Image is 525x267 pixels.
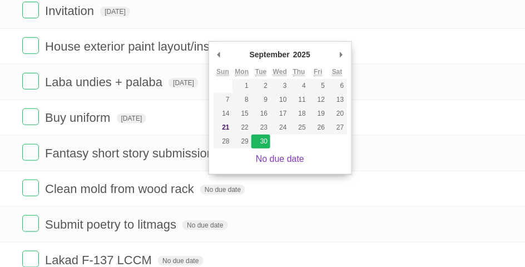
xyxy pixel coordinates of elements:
[255,68,266,76] abbr: Tuesday
[45,111,113,125] span: Buy uniform
[290,93,309,107] button: 11
[332,68,343,76] abbr: Saturday
[328,107,346,121] button: 20
[117,113,147,123] span: [DATE]
[251,135,270,149] button: 30
[45,253,155,267] span: Lakad F-137 LCCM
[214,46,225,63] button: Previous Month
[290,107,309,121] button: 18
[22,37,39,54] label: Done
[22,144,39,161] label: Done
[270,79,289,93] button: 3
[22,73,39,90] label: Done
[232,107,251,121] button: 15
[290,121,309,135] button: 25
[235,68,249,76] abbr: Monday
[328,93,346,107] button: 13
[251,107,270,121] button: 16
[169,78,199,88] span: [DATE]
[251,121,270,135] button: 23
[232,93,251,107] button: 8
[45,146,216,160] span: Fantasy short story submission
[328,121,346,135] button: 27
[309,107,328,121] button: 19
[328,79,346,93] button: 6
[291,46,312,63] div: 2025
[100,7,130,17] span: [DATE]
[158,256,203,266] span: No due date
[248,46,291,63] div: September
[336,46,347,63] button: Next Month
[232,135,251,149] button: 29
[22,215,39,232] label: Done
[45,75,165,89] span: Laba undies + palaba
[290,79,309,93] button: 4
[22,2,39,18] label: Done
[314,68,322,76] abbr: Friday
[270,121,289,135] button: 24
[22,180,39,196] label: Done
[216,68,229,76] abbr: Sunday
[200,185,245,195] span: No due date
[45,217,179,231] span: Submit poetry to litmags
[309,93,328,107] button: 12
[270,93,289,107] button: 10
[256,154,304,164] a: No due date
[214,121,232,135] button: 21
[45,39,261,53] span: House exterior paint layout/inspo board
[45,182,197,196] span: Clean mold from wood rack
[232,79,251,93] button: 1
[22,108,39,125] label: Done
[182,220,227,230] span: No due date
[232,121,251,135] button: 22
[293,68,305,76] abbr: Thursday
[273,68,287,76] abbr: Wednesday
[251,93,270,107] button: 9
[270,107,289,121] button: 17
[251,79,270,93] button: 2
[45,4,97,18] span: Invitation
[214,93,232,107] button: 7
[309,79,328,93] button: 5
[214,107,232,121] button: 14
[214,135,232,149] button: 28
[309,121,328,135] button: 26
